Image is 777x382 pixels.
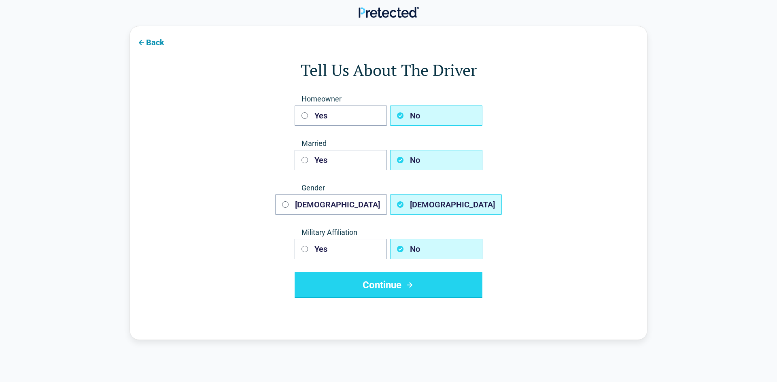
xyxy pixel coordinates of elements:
button: No [390,239,482,259]
button: Yes [295,239,387,259]
span: Homeowner [295,94,482,104]
button: Yes [295,106,387,126]
span: Married [295,139,482,148]
button: [DEMOGRAPHIC_DATA] [275,194,387,215]
span: Military Affiliation [295,228,482,237]
button: Continue [295,272,482,298]
button: Back [130,33,171,51]
button: [DEMOGRAPHIC_DATA] [390,194,502,215]
button: No [390,150,482,170]
button: Yes [295,150,387,170]
button: No [390,106,482,126]
span: Gender [295,183,482,193]
h1: Tell Us About The Driver [162,59,615,81]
